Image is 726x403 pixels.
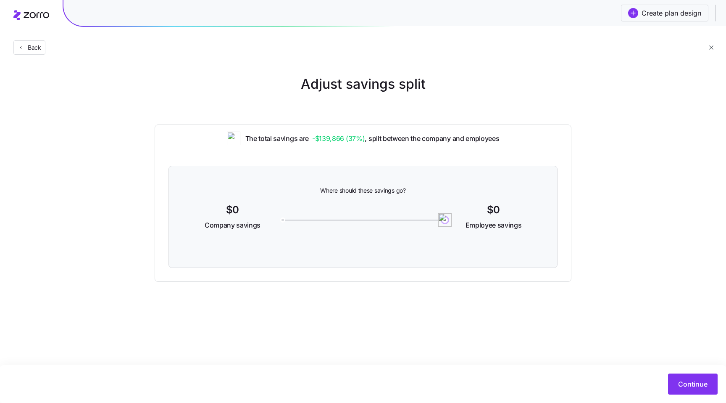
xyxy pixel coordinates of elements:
span: -$139,866 [312,133,365,144]
span: ( 37% ) [346,133,365,144]
span: The total savings are , split between the company and employees [245,133,500,144]
button: Continue [668,374,718,395]
img: ai-icon.png [227,132,240,145]
span: $0 [206,205,260,215]
span: $0 [467,205,521,215]
span: Where should these savings go? [320,186,406,195]
h1: Adjust savings split [155,74,571,94]
span: Company savings [205,220,260,231]
span: Employee savings [466,220,522,231]
span: Back [24,43,41,52]
button: Create plan design [621,5,708,21]
span: Create plan design [642,8,701,18]
img: ai-icon.png [438,213,452,227]
span: Continue [678,379,708,389]
button: Back [13,40,45,55]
